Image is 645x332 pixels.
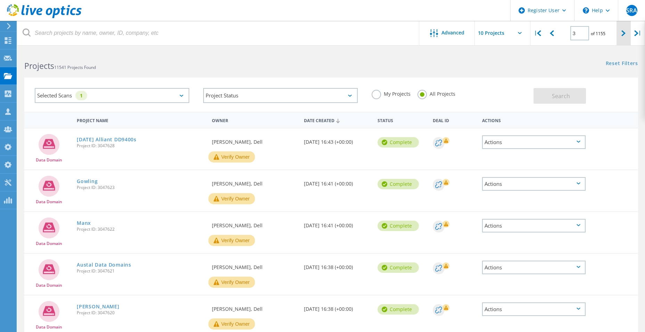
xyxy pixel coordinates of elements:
div: Date Created [300,113,374,127]
span: 11541 Projects Found [54,64,96,70]
div: Complete [378,304,419,315]
span: Data Domain [36,158,62,162]
div: [DATE] 16:41 (+00:00) [300,212,374,235]
button: Verify Owner [208,318,255,330]
div: 1 [75,91,87,100]
svg: \n [583,7,589,14]
div: Deal Id [429,113,478,126]
div: [DATE] 16:41 (+00:00) [300,170,374,193]
button: Verify Owner [208,277,255,288]
a: Live Optics Dashboard [7,15,82,19]
div: Project Name [73,113,208,126]
a: Austal Data Domains [77,262,131,267]
span: Data Domain [36,325,62,329]
div: Actions [482,302,586,316]
label: All Projects [417,90,455,96]
a: [DATE] Alliant DD9400s [77,137,136,142]
a: Reset Filters [606,61,638,67]
span: Project ID: 3047623 [77,185,205,190]
div: [PERSON_NAME], Dell [208,212,300,235]
div: Owner [208,113,300,126]
button: Verify Owner [208,193,255,204]
div: Status [374,113,429,126]
span: SRA [626,8,637,13]
span: of 1155 [591,31,605,37]
button: Verify Owner [208,235,255,246]
div: [PERSON_NAME], Dell [208,295,300,318]
span: Project ID: 3047628 [77,144,205,148]
span: Project ID: 3047622 [77,227,205,231]
span: Search [552,92,570,100]
div: Actions [479,113,589,126]
a: Manx [77,221,91,226]
a: Gowling [77,179,98,184]
div: [DATE] 16:38 (+00:00) [300,254,374,277]
span: Data Domain [36,242,62,246]
div: Complete [378,221,419,231]
div: [DATE] 16:43 (+00:00) [300,128,374,151]
span: Data Domain [36,200,62,204]
button: Verify Owner [208,151,255,163]
span: Project ID: 3047620 [77,311,205,315]
input: Search projects by name, owner, ID, company, etc [17,21,420,45]
span: Project ID: 3047621 [77,269,205,273]
b: Projects [24,60,54,71]
div: Actions [482,177,586,191]
div: [PERSON_NAME], Dell [208,128,300,151]
label: My Projects [372,90,411,96]
div: Complete [378,179,419,189]
div: [DATE] 16:38 (+00:00) [300,295,374,318]
div: Actions [482,135,586,149]
span: Advanced [441,30,464,35]
div: Project Status [203,88,358,103]
div: Complete [378,137,419,148]
button: Search [534,88,586,104]
div: [PERSON_NAME], Dell [208,254,300,277]
span: Data Domain [36,283,62,287]
div: Actions [482,219,586,232]
div: | [530,21,545,46]
div: Selected Scans [35,88,189,103]
div: [PERSON_NAME], Dell [208,170,300,193]
a: [PERSON_NAME] [77,304,119,309]
div: | [631,21,645,46]
div: Actions [482,261,586,274]
div: Complete [378,262,419,273]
